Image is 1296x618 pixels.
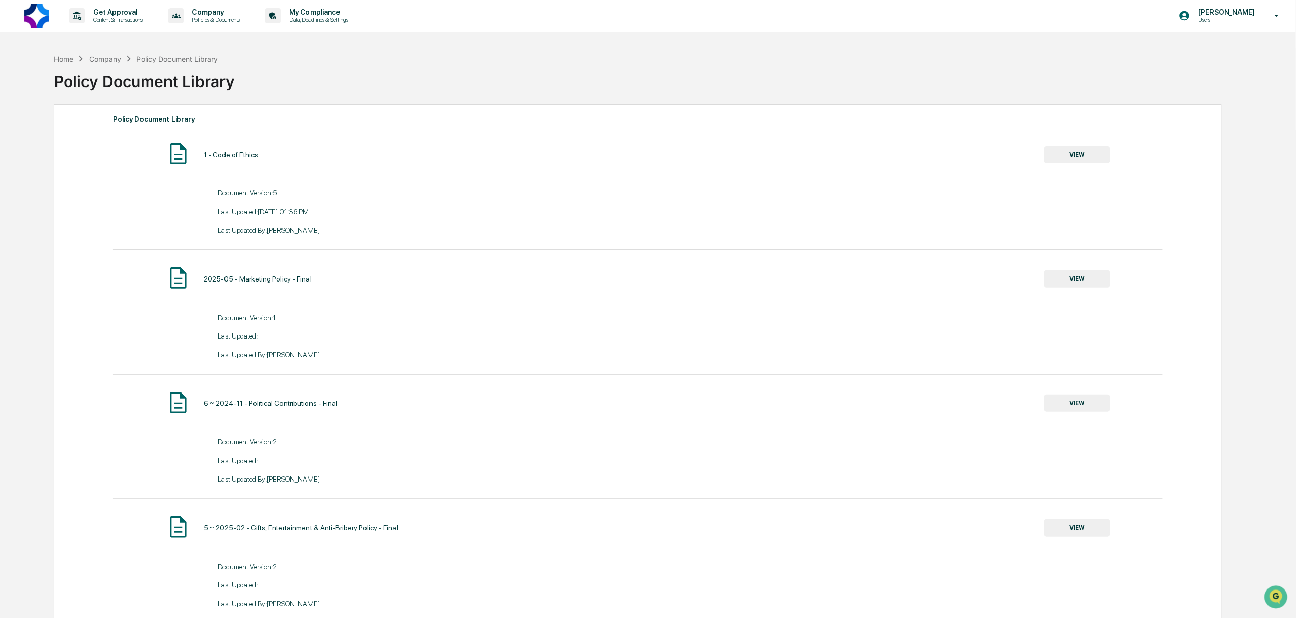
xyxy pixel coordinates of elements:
[204,151,258,159] div: 1 - Code of Ethics
[218,351,638,359] div: Last Updated By: [PERSON_NAME]
[281,8,353,16] p: My Compliance
[165,514,191,540] img: Document Icon
[10,182,18,190] div: 🖐️
[10,22,185,38] p: How can we help?
[1190,8,1260,16] p: [PERSON_NAME]
[218,189,638,197] div: Document Version: 5
[1044,270,1110,288] button: VIEW
[54,64,1220,91] div: Policy Document Library
[218,314,638,322] div: Document Version: 1
[20,201,64,211] span: Data Lookup
[89,54,121,63] div: Company
[218,208,638,216] div: Last Updated: [DATE] 01:36 PM
[218,581,638,589] div: Last Updated:
[281,16,353,23] p: Data, Deadlines & Settings
[10,129,26,146] img: Nicole Kane
[1190,16,1260,23] p: Users
[1044,395,1110,412] button: VIEW
[218,563,638,571] div: Document Version: 2
[184,8,245,16] p: Company
[204,275,312,283] div: 2025-05 - Marketing Policy - Final
[165,141,191,166] img: Document Icon
[218,438,638,446] div: Document Version: 2
[1044,146,1110,163] button: VIEW
[10,202,18,210] div: 🔎
[101,226,123,233] span: Pylon
[6,177,70,195] a: 🖐️Preclearance
[70,177,130,195] a: 🗄️Attestations
[184,16,245,23] p: Policies & Documents
[85,16,148,23] p: Content & Transactions
[158,111,185,124] button: See all
[21,78,40,97] img: 6558925923028_b42adfe598fdc8269267_72.jpg
[165,265,191,291] img: Document Icon
[218,475,638,483] div: Last Updated By: [PERSON_NAME]
[85,8,148,16] p: Get Approval
[74,182,82,190] div: 🗄️
[46,78,167,89] div: Start new chat
[90,139,111,147] span: [DATE]
[20,181,66,191] span: Preclearance
[173,81,185,94] button: Start new chat
[54,54,73,63] div: Home
[218,332,638,340] div: Last Updated:
[72,225,123,233] a: Powered byPylon
[10,114,68,122] div: Past conversations
[84,181,126,191] span: Attestations
[46,89,140,97] div: We're available if you need us!
[204,399,337,407] div: 6 ~ 2024-11 - Political Contributions - Final
[24,4,49,28] img: logo
[1263,584,1291,612] iframe: Open customer support
[165,390,191,415] img: Document Icon
[113,113,1163,126] div: Policy Document Library
[6,196,68,215] a: 🔎Data Lookup
[218,600,638,608] div: Last Updated By: [PERSON_NAME]
[136,54,218,63] div: Policy Document Library
[218,457,638,465] div: Last Updated:
[32,139,82,147] span: [PERSON_NAME]
[10,78,29,97] img: 1746055101610-c473b297-6a78-478c-a979-82029cc54cd1
[1044,519,1110,537] button: VIEW
[218,226,638,234] div: Last Updated By: [PERSON_NAME]
[84,139,88,147] span: •
[204,524,398,532] div: 5 ~ 2025-02 - Gifts, Entertainment & Anti-Bribery Policy - Final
